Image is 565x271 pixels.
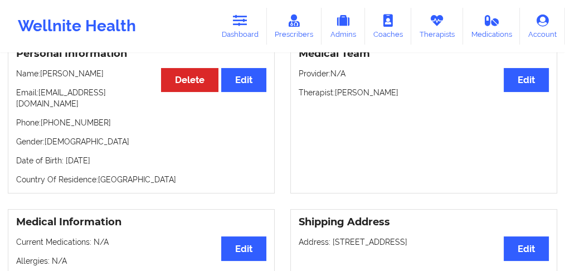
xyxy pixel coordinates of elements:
[520,8,565,45] a: Account
[16,155,266,166] p: Date of Birth: [DATE]
[322,8,365,45] a: Admins
[16,117,266,128] p: Phone: [PHONE_NUMBER]
[221,236,266,260] button: Edit
[16,255,266,267] p: Allergies: N/A
[16,216,266,229] h3: Medical Information
[299,68,549,79] p: Provider: N/A
[221,68,266,92] button: Edit
[16,136,266,147] p: Gender: [DEMOGRAPHIC_DATA]
[411,8,463,45] a: Therapists
[16,236,266,248] p: Current Medications: N/A
[213,8,267,45] a: Dashboard
[463,8,520,45] a: Medications
[299,47,549,60] h3: Medical Team
[16,47,266,60] h3: Personal Information
[504,68,549,92] button: Edit
[299,236,549,248] p: Address: [STREET_ADDRESS]
[16,68,266,79] p: Name: [PERSON_NAME]
[365,8,411,45] a: Coaches
[267,8,322,45] a: Prescribers
[299,216,549,229] h3: Shipping Address
[299,87,549,98] p: Therapist: [PERSON_NAME]
[504,236,549,260] button: Edit
[161,68,218,92] button: Delete
[16,87,266,109] p: Email: [EMAIL_ADDRESS][DOMAIN_NAME]
[16,174,266,185] p: Country Of Residence: [GEOGRAPHIC_DATA]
